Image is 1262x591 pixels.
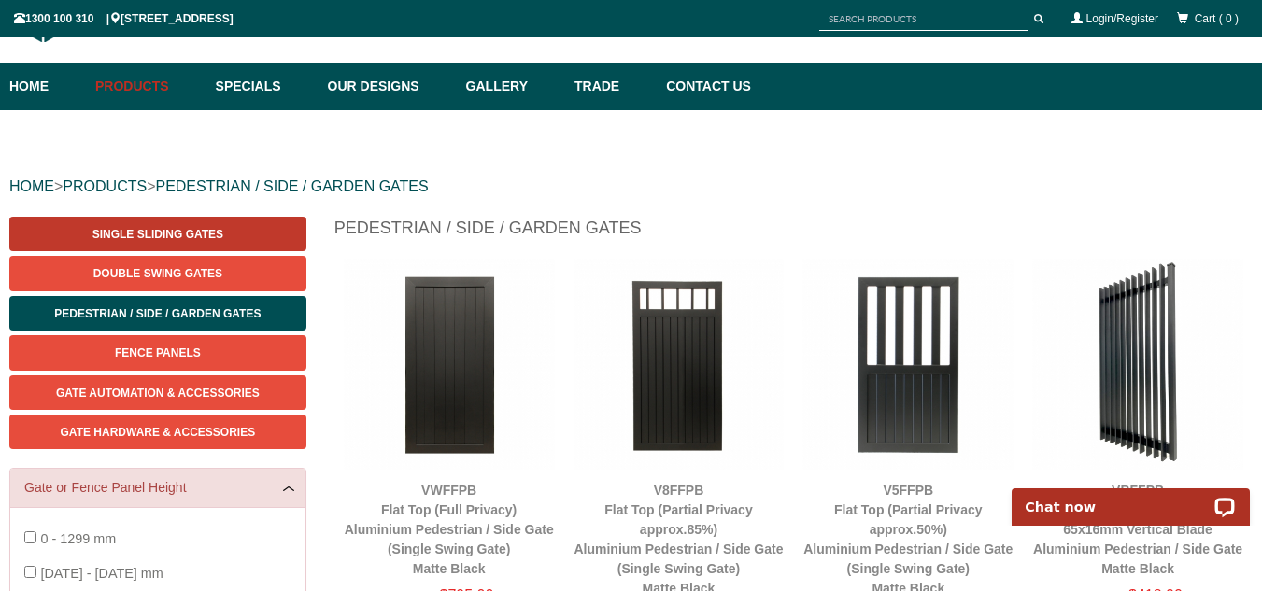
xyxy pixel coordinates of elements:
[802,259,1014,470] img: V5FFPB - Flat Top (Partial Privacy approx.50%) - Aluminium Pedestrian / Side Gate (Single Swing G...
[1086,12,1158,25] a: Login/Register
[155,178,428,194] a: PEDESTRIAN / SIDE / GARDEN GATES
[1195,12,1239,25] span: Cart ( 0 )
[9,63,86,110] a: Home
[54,307,261,320] span: Pedestrian / Side / Garden Gates
[61,426,256,439] span: Gate Hardware & Accessories
[93,267,222,280] span: Double Swing Gates
[40,531,116,546] span: 0 - 1299 mm
[319,63,457,110] a: Our Designs
[9,256,306,290] a: Double Swing Gates
[344,259,555,470] img: VWFFPB - Flat Top (Full Privacy) - Aluminium Pedestrian / Side Gate (Single Swing Gate) - Matte B...
[92,228,223,241] span: Single Sliding Gates
[1000,467,1262,526] iframe: LiveChat chat widget
[14,12,234,25] span: 1300 100 310 | [STREET_ADDRESS]
[9,296,306,331] a: Pedestrian / Side / Garden Gates
[206,63,319,110] a: Specials
[40,566,163,581] span: [DATE] - [DATE] mm
[9,178,54,194] a: HOME
[9,157,1253,217] div: > >
[565,63,657,110] a: Trade
[1033,483,1242,576] a: VBFFPBReady to Install Fully Welded 65x16mm Vertical BladeAluminium Pedestrian / Side GateMatte B...
[9,375,306,410] a: Gate Automation & Accessories
[9,217,306,251] a: Single Sliding Gates
[345,483,554,576] a: VWFFPBFlat Top (Full Privacy)Aluminium Pedestrian / Side Gate (Single Swing Gate)Matte Black
[657,63,751,110] a: Contact Us
[56,387,260,400] span: Gate Automation & Accessories
[574,259,785,470] img: V8FFPB - Flat Top (Partial Privacy approx.85%) - Aluminium Pedestrian / Side Gate (Single Swing G...
[24,478,291,498] a: Gate or Fence Panel Height
[9,415,306,449] a: Gate Hardware & Accessories
[86,63,206,110] a: Products
[9,335,306,370] a: Fence Panels
[63,178,147,194] a: PRODUCTS
[1032,259,1243,470] img: VBFFPB - Ready to Install Fully Welded 65x16mm Vertical Blade - Aluminium Pedestrian / Side Gate ...
[819,7,1028,31] input: SEARCH PRODUCTS
[115,346,201,359] span: Fence Panels
[457,63,565,110] a: Gallery
[334,217,1253,249] h1: Pedestrian / Side / Garden Gates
